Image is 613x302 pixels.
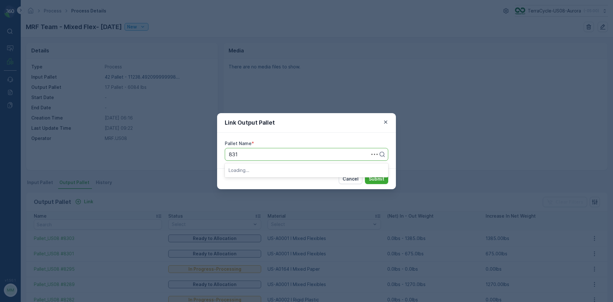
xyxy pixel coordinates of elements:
p: Loading... [229,167,384,174]
p: Link Output Pallet [225,118,275,127]
label: Pallet Name [225,141,252,146]
p: Cancel [343,176,359,182]
button: Cancel [339,174,362,184]
p: Submit [369,176,384,182]
button: Submit [365,174,388,184]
